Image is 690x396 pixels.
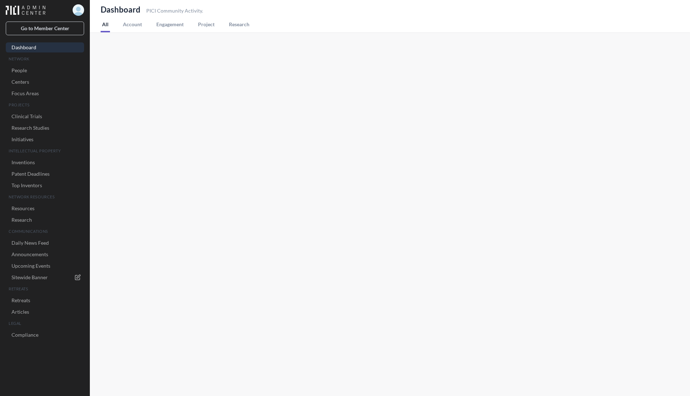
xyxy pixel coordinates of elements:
[6,215,84,225] a: Research
[6,100,84,110] button: PROJECTS
[6,169,84,179] a: Patent Deadlines
[9,56,83,62] span: NETWORK
[6,261,84,271] a: Upcoming Events
[6,226,84,236] button: COMMUNICATIONS
[197,15,216,32] button: Project
[6,318,84,328] button: LEGAL
[6,146,84,156] button: INTELLECTUAL PROPERTY
[6,180,84,190] a: Top Inventors
[101,15,561,32] nav: Tabs
[227,15,251,32] button: Research
[6,203,84,213] a: Resources
[6,272,84,282] button: Sitewide Banner
[6,307,84,317] a: Articles
[6,134,84,144] a: Initiatives
[6,192,84,202] button: NETWORK RESOURCES
[6,123,84,133] a: Research Studies
[101,15,110,32] button: All
[6,22,84,35] a: Go to Member Center
[6,77,84,87] a: Centers
[121,15,143,32] button: Account
[9,194,83,200] span: NETWORK RESOURCES
[146,7,203,14] p: PICI Community Activity.
[6,5,46,15] img: Workflow
[6,65,84,75] a: People
[155,15,185,32] button: Engagement
[9,286,83,292] span: RETREATS
[9,102,83,108] span: PROJECTS
[6,249,84,259] a: Announcements
[101,4,146,15] h1: Dashboard
[6,111,84,121] a: Clinical Trials
[6,295,84,305] a: Retreats
[9,321,83,326] span: LEGAL
[6,42,84,52] a: Dashboard
[6,157,84,167] a: Inventions
[6,88,84,98] a: Focus Areas
[6,330,84,340] a: Compliance
[9,148,83,154] span: INTELLECTUAL PROPERTY
[6,284,84,294] button: RETREATS
[9,229,83,234] span: COMMUNICATIONS
[6,238,84,248] a: Daily News Feed
[6,54,84,64] button: NETWORK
